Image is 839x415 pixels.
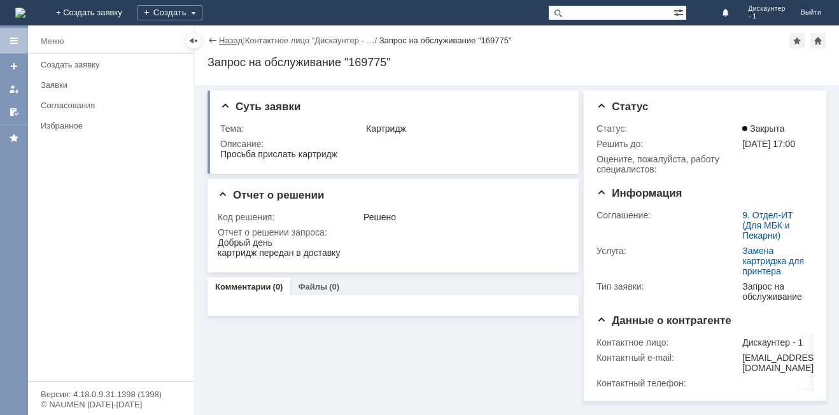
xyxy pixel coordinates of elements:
[4,102,24,122] a: Мои согласования
[596,154,740,174] div: Oцените, пожалуйста, работу специалистов:
[218,227,565,237] div: Отчет о решении запроса:
[748,13,786,20] span: - 1
[329,282,339,292] div: (0)
[243,35,244,45] div: |
[742,281,808,302] div: Запрос на обслуживание
[596,353,740,363] div: Контактный e-mail:
[41,60,186,69] div: Создать заявку
[215,282,271,292] a: Комментарии
[596,187,682,199] span: Информация
[363,212,563,222] div: Решено
[245,36,375,45] a: Контактное лицо "Дискаунтер - …
[596,101,648,113] span: Статус
[596,123,740,134] div: Статус:
[789,33,805,48] div: Добавить в избранное
[810,33,826,48] div: Сделать домашней страницей
[220,139,565,149] div: Описание:
[41,400,181,409] div: © NAUMEN [DATE]-[DATE]
[41,101,186,110] div: Согласования
[379,36,512,45] div: Запрос на обслуживание "169775"
[220,123,363,134] div: Тема:
[673,6,686,18] span: Расширенный поиск
[15,8,25,18] img: logo
[298,282,327,292] a: Файлы
[41,390,181,398] div: Версия: 4.18.0.9.31.1398 (1398)
[742,123,784,134] span: Закрыта
[137,5,202,20] div: Создать
[219,36,243,45] a: Назад
[596,281,740,292] div: Тип заявки:
[742,210,793,241] a: 9. Отдел-ИТ (Для МБК и Пекарни)
[596,210,740,220] div: Соглашение:
[36,95,191,115] a: Согласования
[4,56,24,76] a: Создать заявку
[218,189,324,201] span: Отчет о решении
[41,121,172,130] div: Избранное
[218,212,361,222] div: Код решения:
[742,246,804,276] a: Замена картриджа для принтера
[596,139,740,149] div: Решить до:
[742,337,822,348] div: Дискаунтер - 1
[4,79,24,99] a: Мои заявки
[41,34,64,49] div: Меню
[366,123,563,134] div: Картридж
[748,5,786,13] span: Дискаунтер
[36,75,191,95] a: Заявки
[596,314,731,327] span: Данные о контрагенте
[273,282,283,292] div: (0)
[742,139,795,149] span: [DATE] 17:00
[245,36,379,45] div: /
[186,33,201,48] div: Скрыть меню
[36,55,191,74] a: Создать заявку
[15,8,25,18] a: Перейти на домашнюю страницу
[41,80,186,90] div: Заявки
[742,353,822,373] div: [EMAIL_ADDRESS][DOMAIN_NAME]
[596,246,740,256] div: Услуга:
[596,378,740,388] div: Контактный телефон:
[220,101,300,113] span: Суть заявки
[208,56,826,69] div: Запрос на обслуживание "169775"
[596,337,740,348] div: Контактное лицо:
